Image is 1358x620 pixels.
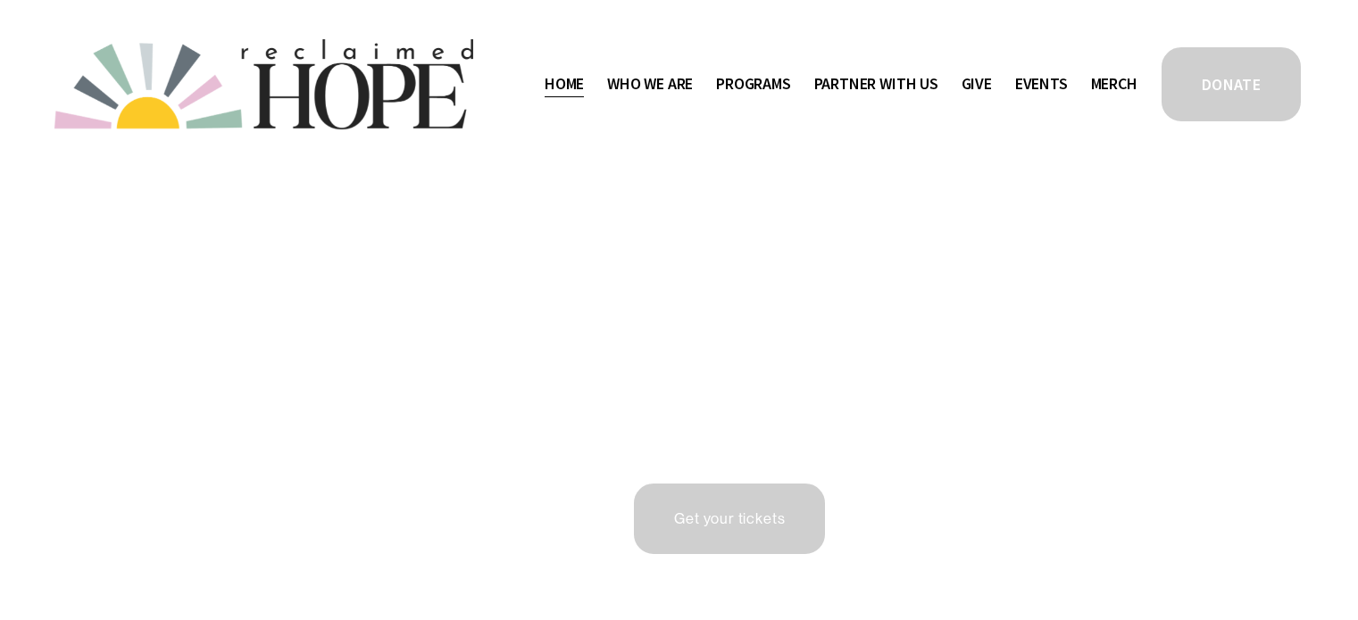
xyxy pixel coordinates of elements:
span: Programs [716,71,791,97]
a: DONATE [1159,45,1304,124]
span: Who We Are [607,71,693,97]
a: Merch [1091,70,1137,98]
img: Reclaimed Hope Initiative [54,39,473,129]
a: folder dropdown [716,70,791,98]
a: Get your tickets [631,481,828,557]
span: Partner With Us [814,71,938,97]
a: folder dropdown [814,70,938,98]
a: folder dropdown [607,70,693,98]
a: Give [962,70,992,98]
a: Home [545,70,584,98]
a: Events [1015,70,1068,98]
